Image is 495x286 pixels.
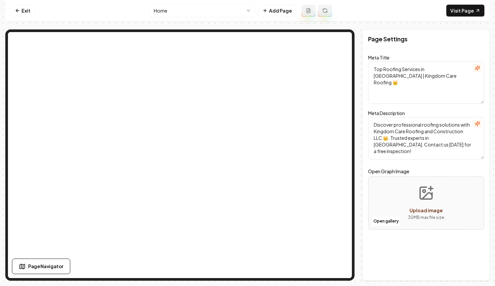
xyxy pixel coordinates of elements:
button: Regenerate page [318,5,332,17]
h2: Page Settings [368,34,408,44]
a: Exit [11,5,35,17]
label: Open Graph Image [368,167,484,175]
label: Meta Title [368,55,389,61]
button: Page Navigator [12,259,70,274]
span: Page Navigator [28,263,63,270]
a: Visit Page [446,5,484,17]
button: Open gallery [371,216,401,226]
button: Add admin page prompt [302,5,315,17]
button: Upload image [403,180,450,226]
button: Add Page [258,5,296,17]
span: Upload image [410,207,443,213]
label: Meta Description [368,110,405,116]
p: 30 MB max file size [408,214,444,221]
